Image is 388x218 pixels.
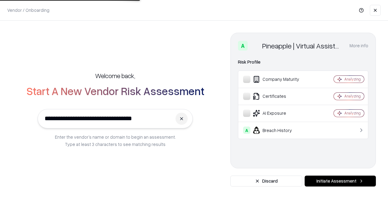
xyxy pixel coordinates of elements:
[238,41,248,51] div: A
[95,71,135,80] h5: Welcome back,
[238,58,368,66] div: Risk Profile
[250,41,260,51] img: Pineapple | Virtual Assistant Agency
[26,85,204,97] h2: Start A New Vendor Risk Assessment
[243,93,316,100] div: Certificates
[344,77,361,82] div: Analyzing
[7,7,49,13] p: Vendor / Onboarding
[243,110,316,117] div: AI Exposure
[344,111,361,116] div: Analyzing
[55,133,176,148] p: Enter the vendor’s name or domain to begin an assessment. Type at least 3 characters to see match...
[230,176,302,187] button: Discard
[344,94,361,99] div: Analyzing
[350,40,368,51] button: More info
[243,127,316,134] div: Breach History
[243,127,250,134] div: A
[243,76,316,83] div: Company Maturity
[262,41,342,51] div: Pineapple | Virtual Assistant Agency
[305,176,376,187] button: Initiate Assessment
